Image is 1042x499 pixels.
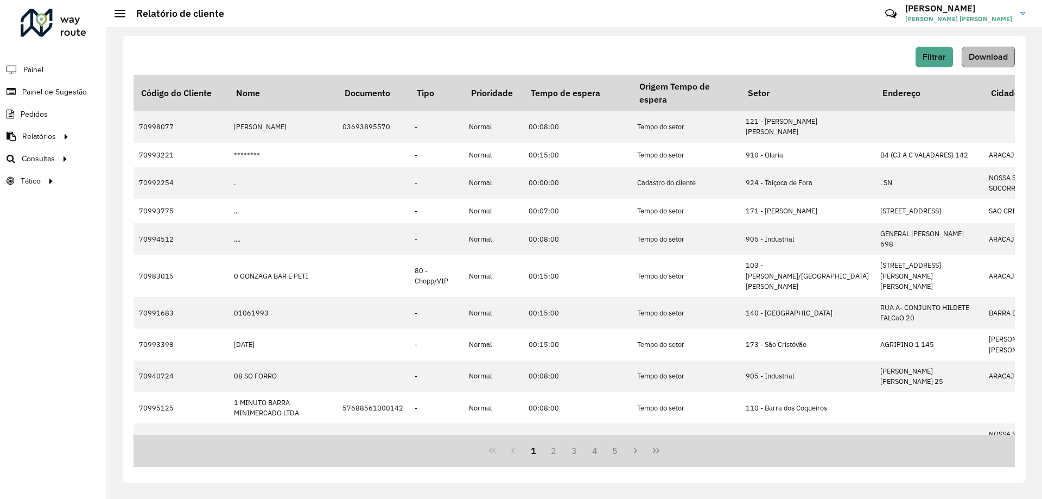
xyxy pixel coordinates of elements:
button: 3 [564,440,584,461]
button: Last Page [646,440,666,461]
td: 70993221 [134,143,228,167]
td: 08 SO FORRO [228,361,337,392]
td: B4 (CJ A C VALADARES) 142 [875,143,983,167]
td: . [228,167,337,199]
td: Normal [463,223,523,255]
td: 110 - Barra dos Coqueiros [740,392,875,424]
td: Normal [463,392,523,424]
td: [STREET_ADDRESS][PERSON_NAME][PERSON_NAME] [875,255,983,297]
span: Consultas [22,153,55,165]
td: - [409,297,463,329]
a: Contato Rápido [879,2,903,26]
span: Painel de Sugestão [22,86,87,98]
th: Documento [337,75,409,111]
td: Tempo do setor [632,329,740,360]
td: Tempo do setor [632,361,740,392]
td: 103 - [PERSON_NAME]/[GEOGRAPHIC_DATA][PERSON_NAME] [740,255,875,297]
td: - [409,424,463,455]
th: Tempo de espera [523,75,632,111]
td: - [409,223,463,255]
td: Normal [463,111,523,142]
td: 70993775 [134,199,228,223]
td: 00:08:00 [523,424,632,455]
button: Next Page [625,440,646,461]
td: 173 - São Cristóvão [740,329,875,360]
th: Tipo [409,75,463,111]
td: [STREET_ADDRESS] [875,199,983,223]
td: GENERAL [PERSON_NAME] 698 [875,223,983,255]
th: Endereço [875,75,983,111]
td: - [409,143,463,167]
td: 70993398 [134,329,228,360]
td: 57688561000142 [337,392,409,424]
td: 70994512 [134,223,228,255]
button: Download [962,47,1015,67]
td: 00:00:00 [523,167,632,199]
td: Tempo do setor [632,199,740,223]
td: [PERSON_NAME] [PERSON_NAME] 25 [875,361,983,392]
td: - [409,392,463,424]
td: 221 - [PERSON_NAME] [740,424,875,455]
td: Normal [463,361,523,392]
td: 100 POR ITA [228,424,337,455]
td: - [409,167,463,199]
td: 00:15:00 [523,329,632,360]
td: 70983015 [134,255,228,297]
td: - [409,361,463,392]
td: Normal [463,167,523,199]
span: Painel [23,64,43,75]
td: 171 - [PERSON_NAME] [740,199,875,223]
td: . SN [875,167,983,199]
th: Prioridade [463,75,523,111]
td: 03693895570 [337,111,409,142]
span: Relatórios [22,131,56,142]
span: Pedidos [21,109,48,120]
td: 70940724 [134,361,228,392]
td: - [409,329,463,360]
h2: Relatório de cliente [125,8,224,20]
td: [DATE] [228,329,337,360]
td: 910 - Olaria [740,143,875,167]
button: 4 [584,440,605,461]
td: 00:15:00 [523,297,632,329]
td: Cadastro do cliente [632,167,740,199]
td: 01061993 [228,297,337,329]
td: Tempo do setor [632,255,740,297]
td: Normal [463,297,523,329]
td: 00:07:00 [523,199,632,223]
td: 924 - Taiçoca de Fora [740,167,875,199]
td: Tempo do setor [632,223,740,255]
td: 00:08:00 [523,361,632,392]
td: Tempo do setor [632,111,740,142]
td: [STREET_ADDRESS] [875,424,983,455]
td: 80 - Chopp/VIP [409,255,463,297]
td: - [409,111,463,142]
td: 00:15:00 [523,255,632,297]
td: 905 - Industrial [740,361,875,392]
td: Normal [463,424,523,455]
button: 2 [543,440,564,461]
span: Filtrar [923,52,946,61]
td: Normal [463,255,523,297]
td: 70991683 [134,297,228,329]
td: Normal [463,143,523,167]
th: Origem Tempo de espera [632,75,740,111]
td: .... [228,223,337,255]
th: Setor [740,75,875,111]
td: RUA A- CONJUNTO HILDETE FALCaO 20 [875,297,983,329]
td: AGRIPINO 1 145 [875,329,983,360]
td: 0 GONZAGA BAR E PETI [228,255,337,297]
td: 140 - [GEOGRAPHIC_DATA] [740,297,875,329]
td: Tempo do setor [632,297,740,329]
button: 1 [523,440,544,461]
span: Tático [21,175,41,187]
td: 121 - [PERSON_NAME] [PERSON_NAME] [740,111,875,142]
td: ... [228,199,337,223]
button: Filtrar [916,47,953,67]
td: Normal [463,199,523,223]
th: Código do Cliente [134,75,228,111]
span: [PERSON_NAME] [PERSON_NAME] [905,14,1012,24]
td: Tempo do setor [632,424,740,455]
td: 00:08:00 [523,223,632,255]
td: 70998077 [134,111,228,142]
